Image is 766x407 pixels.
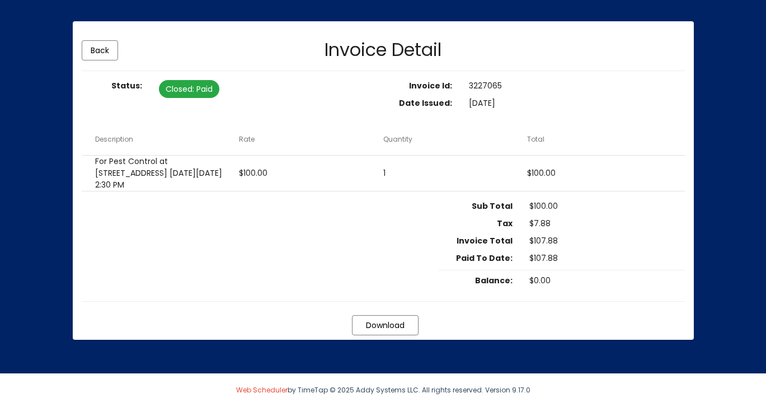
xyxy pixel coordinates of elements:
[325,41,441,59] h2: Invoice Detail
[521,252,685,265] dd: $107.88
[236,385,288,395] a: Web Scheduler
[456,252,513,264] strong: Paid To Date:
[192,83,213,95] span: : Paid
[527,167,556,179] span: $100.00
[64,373,702,407] div: by TimeTap © 2025 Addy Systems LLC. All rights reserved. Version 9.17.0
[457,235,513,246] strong: Invoice Total
[239,134,255,144] button: Change sorting for rate
[521,218,685,231] dd: $7.88
[383,167,386,179] span: 1
[159,80,219,98] mat-chip: Closed
[91,45,109,56] span: Back
[497,218,513,229] strong: Tax
[95,156,239,191] span: For Pest Control at [STREET_ADDRESS] [DATE][DATE] 2:30 PM
[239,167,267,179] span: $100.00
[383,134,412,144] button: Change sorting for quantity
[472,200,513,212] strong: Sub Total
[475,275,513,286] strong: Balance:
[469,80,502,91] span: 3227065
[366,320,405,331] span: Download
[527,134,544,144] button: Change sorting for netAmount
[409,80,452,91] strong: Invoice Id:
[521,200,685,213] dd: $100.00
[521,235,685,248] dd: $107.88
[352,315,419,335] button: Print Invoice
[460,97,693,110] dd: [DATE]
[95,134,133,144] button: Change sorting for description
[521,275,685,288] dd: $0.00
[399,97,452,109] strong: Date Issued:
[82,40,118,60] button: Go Back
[111,80,142,91] strong: Status:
